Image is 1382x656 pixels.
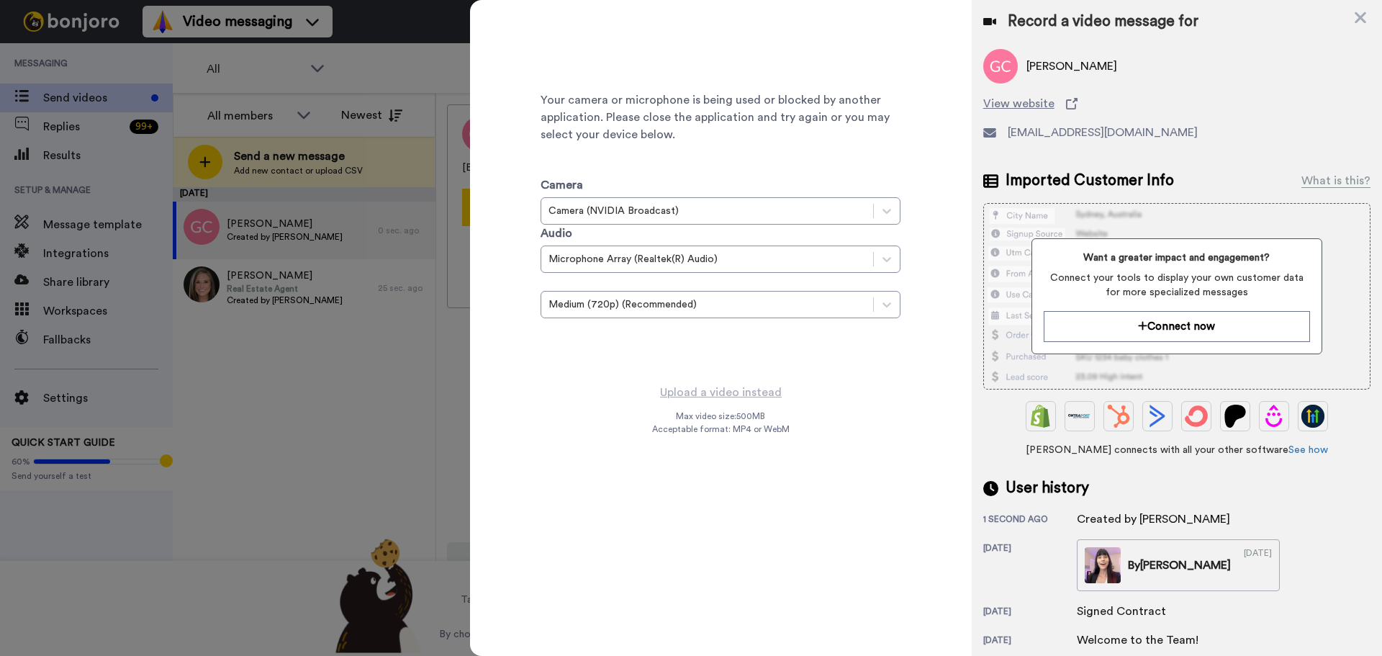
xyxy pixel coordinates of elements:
div: Signed Contract [1077,603,1166,620]
label: Audio [541,225,572,242]
div: 1 second ago [983,513,1077,528]
div: Medium (720p) (Recommended) [548,297,866,312]
img: Hubspot [1107,405,1130,428]
div: [DATE] [983,542,1077,591]
a: View website [983,95,1370,112]
div: By [PERSON_NAME] [1128,557,1231,574]
span: Want a greater impact and engagement? [1044,251,1309,265]
label: Quality [541,273,573,287]
img: ConvertKit [1185,405,1208,428]
div: Created by [PERSON_NAME] [1077,511,1230,528]
span: [EMAIL_ADDRESS][DOMAIN_NAME] [1008,124,1198,141]
div: Microphone Array (Realtek(R) Audio) [548,252,866,266]
span: Your camera or microphone is being used or blocked by another application. Please close the appli... [541,91,900,143]
div: [DATE] [983,606,1077,620]
div: Camera (NVIDIA Broadcast) [548,204,866,218]
img: Patreon [1224,405,1247,428]
span: Imported Customer Info [1006,170,1174,192]
div: What is this? [1301,172,1370,189]
img: Shopify [1029,405,1052,428]
img: ActiveCampaign [1146,405,1169,428]
img: Drip [1263,405,1286,428]
img: 7296761f-477a-477c-88f8-af379e7b1a2c-thumb.jpg [1085,547,1121,583]
div: Welcome to the Team! [1077,632,1198,649]
span: Acceptable format: MP4 or WebM [652,423,790,435]
span: Max video size: 500 MB [676,410,765,422]
span: Connect your tools to display your own customer data for more specialized messages [1044,271,1309,300]
label: Camera [541,176,583,194]
span: View website [983,95,1054,112]
span: [PERSON_NAME] connects with all your other software [983,443,1370,457]
img: Ontraport [1068,405,1091,428]
div: [DATE] [1244,547,1272,583]
img: GoHighLevel [1301,405,1324,428]
span: User history [1006,477,1089,499]
button: Upload a video instead [656,383,786,402]
a: See how [1288,445,1328,455]
button: Connect now [1044,311,1309,342]
div: [DATE] [983,634,1077,649]
a: By[PERSON_NAME][DATE] [1077,539,1280,591]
